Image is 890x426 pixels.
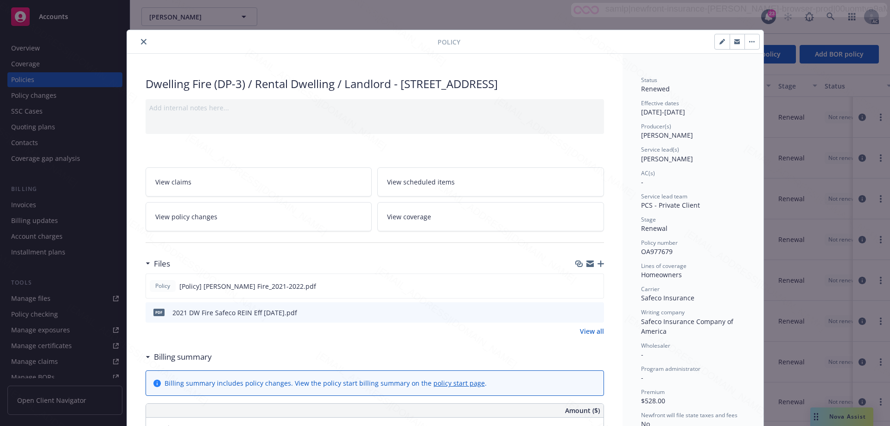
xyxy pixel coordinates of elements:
[577,281,584,291] button: download file
[641,285,660,293] span: Carrier
[641,350,643,359] span: -
[149,103,600,113] div: Add internal notes here...
[641,178,643,186] span: -
[179,281,316,291] span: [Policy] [PERSON_NAME] Fire_2021-2022.pdf
[138,36,149,47] button: close
[641,239,678,247] span: Policy number
[153,309,165,316] span: pdf
[153,282,172,290] span: Policy
[641,76,657,84] span: Status
[641,201,700,210] span: PCS - Private Client
[565,406,600,415] span: Amount ($)
[641,192,687,200] span: Service lead team
[165,378,487,388] div: Billing summary includes policy changes. View the policy start billing summary on the .
[641,293,694,302] span: Safeco Insurance
[641,169,655,177] span: AC(s)
[377,202,604,231] a: View coverage
[387,212,431,222] span: View coverage
[577,308,585,318] button: download file
[641,224,667,233] span: Renewal
[146,351,212,363] div: Billing summary
[641,317,735,336] span: Safeco Insurance Company of America
[591,281,600,291] button: preview file
[641,146,679,153] span: Service lead(s)
[438,37,460,47] span: Policy
[155,212,217,222] span: View policy changes
[592,308,600,318] button: preview file
[155,177,191,187] span: View claims
[641,388,665,396] span: Premium
[641,270,745,280] div: Homeowners
[387,177,455,187] span: View scheduled items
[641,216,656,223] span: Stage
[641,122,671,130] span: Producer(s)
[433,379,485,388] a: policy start page
[641,411,737,419] span: Newfront will file state taxes and fees
[146,167,372,197] a: View claims
[172,308,297,318] div: 2021 DW Fire Safeco REIN Eff [DATE].pdf
[377,167,604,197] a: View scheduled items
[154,258,170,270] h3: Files
[641,342,670,350] span: Wholesaler
[146,202,372,231] a: View policy changes
[641,308,685,316] span: Writing company
[154,351,212,363] h3: Billing summary
[641,131,693,140] span: [PERSON_NAME]
[641,247,673,256] span: OA977679
[641,365,700,373] span: Program administrator
[641,99,745,117] div: [DATE] - [DATE]
[641,154,693,163] span: [PERSON_NAME]
[641,396,665,405] span: $528.00
[146,258,170,270] div: Files
[146,76,604,92] div: Dwelling Fire (DP-3) / Rental Dwelling / Landlord - [STREET_ADDRESS]
[580,326,604,336] a: View all
[641,373,643,382] span: -
[641,262,687,270] span: Lines of coverage
[641,99,679,107] span: Effective dates
[641,84,670,93] span: Renewed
